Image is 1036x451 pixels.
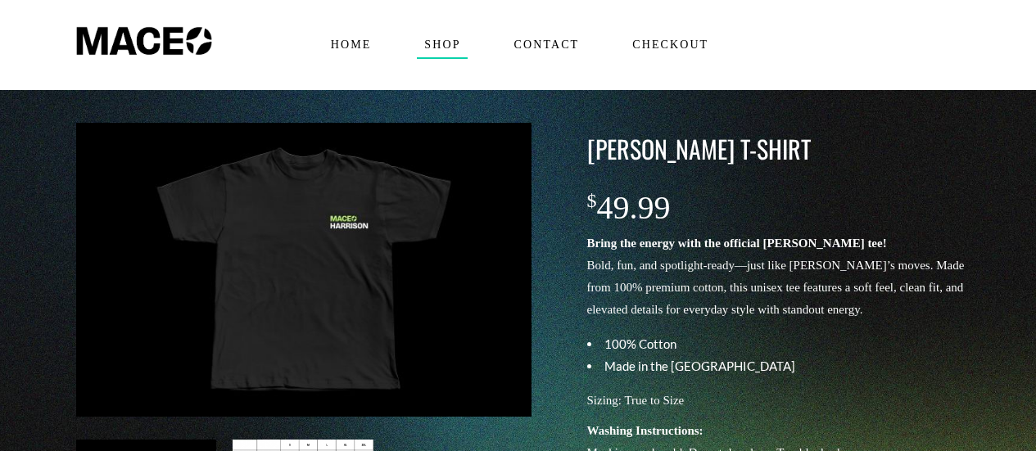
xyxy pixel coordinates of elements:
[587,394,685,407] span: Sizing: True to Size
[604,336,676,351] span: 100% Cotton
[587,424,703,437] strong: Washing Instructions:
[417,32,467,58] span: Shop
[587,237,887,250] strong: Bring the energy with the official [PERSON_NAME] tee!
[625,32,715,58] span: Checkout
[587,132,969,166] h3: [PERSON_NAME] T-Shirt
[587,189,671,226] bdi: 49.99
[507,32,586,58] span: Contact
[587,190,597,211] span: $
[587,232,969,321] p: Bold, fun, and spotlight-ready—just like [PERSON_NAME]’s moves. Made from 100% premium cotton, th...
[76,123,532,417] img: Maceo Harrison T-Shirt
[323,32,378,58] span: Home
[604,359,795,373] span: Made in the [GEOGRAPHIC_DATA]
